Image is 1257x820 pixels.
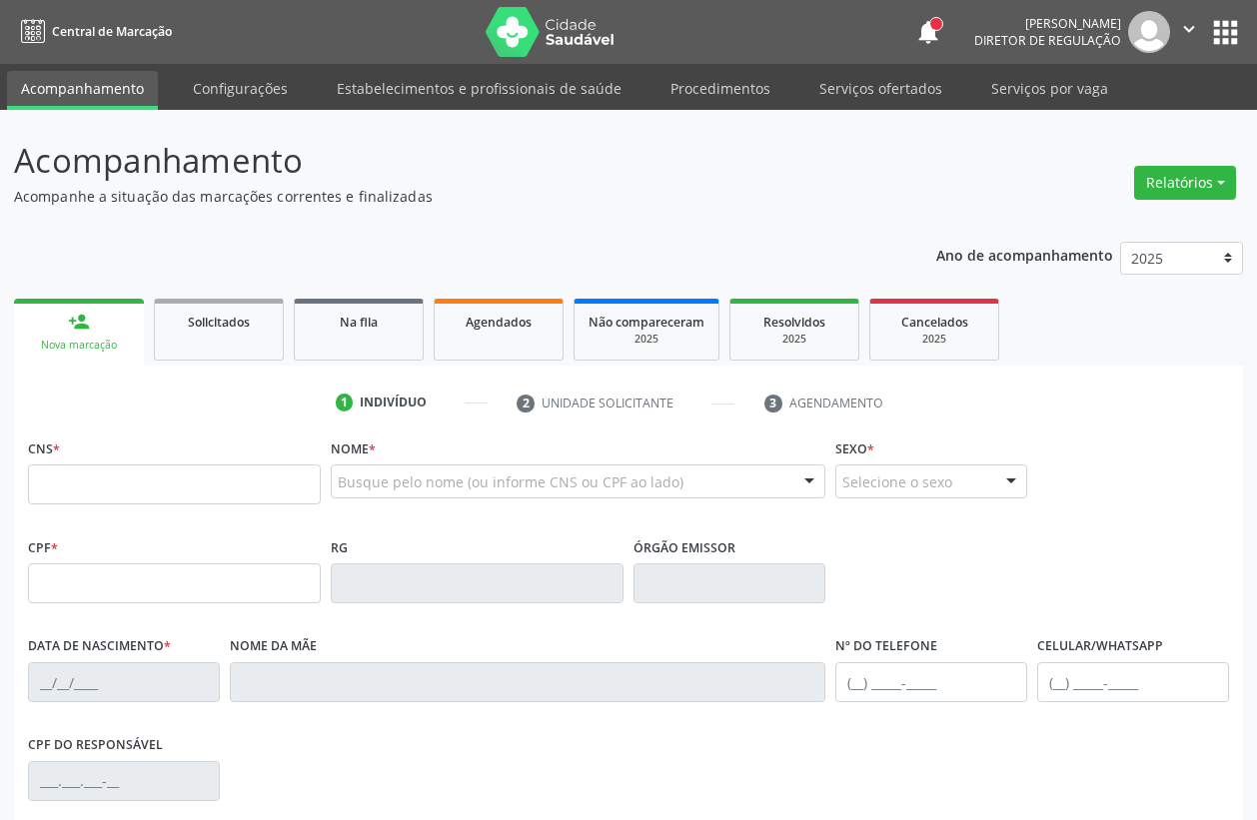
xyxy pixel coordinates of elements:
[28,631,171,662] label: Data de nascimento
[835,433,874,464] label: Sexo
[7,71,158,110] a: Acompanhamento
[323,71,635,106] a: Estabelecimentos e profissionais de saúde
[842,471,952,492] span: Selecione o sexo
[914,18,942,46] button: notifications
[52,23,172,40] span: Central de Marcação
[179,71,302,106] a: Configurações
[1037,631,1163,662] label: Celular/WhatsApp
[656,71,784,106] a: Procedimentos
[763,314,825,331] span: Resolvidos
[1170,11,1208,53] button: 
[68,311,90,333] div: person_add
[633,532,735,563] label: Órgão emissor
[974,15,1121,32] div: [PERSON_NAME]
[336,394,354,411] div: 1
[14,15,172,48] a: Central de Marcação
[188,314,250,331] span: Solicitados
[835,631,937,662] label: Nº do Telefone
[14,186,874,207] p: Acompanhe a situação das marcações correntes e finalizadas
[331,532,348,563] label: RG
[1178,18,1200,40] i: 
[28,761,220,801] input: ___.___.___-__
[1128,11,1170,53] img: img
[805,71,956,106] a: Serviços ofertados
[589,314,704,331] span: Não compareceram
[28,662,220,702] input: __/__/____
[901,314,968,331] span: Cancelados
[28,433,60,464] label: CNS
[340,314,378,331] span: Na fila
[1037,662,1229,702] input: (__) _____-_____
[360,394,427,411] div: Indivíduo
[14,136,874,186] p: Acompanhamento
[936,242,1113,267] p: Ano de acompanhamento
[884,332,984,347] div: 2025
[28,338,130,353] div: Nova marcação
[28,730,163,761] label: CPF do responsável
[974,32,1121,49] span: Diretor de regulação
[338,471,683,492] span: Busque pelo nome (ou informe CNS ou CPF ao lado)
[28,532,58,563] label: CPF
[835,662,1027,702] input: (__) _____-_____
[977,71,1122,106] a: Serviços por vaga
[466,314,532,331] span: Agendados
[589,332,704,347] div: 2025
[331,433,376,464] label: Nome
[744,332,844,347] div: 2025
[1134,166,1236,200] button: Relatórios
[230,631,317,662] label: Nome da mãe
[1208,15,1243,50] button: apps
